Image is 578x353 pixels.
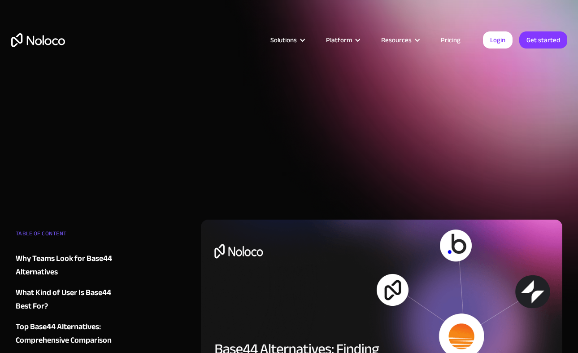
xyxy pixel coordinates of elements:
[16,252,124,279] a: Why Teams Look for Base44 Alternatives
[519,31,567,49] a: Get started
[16,320,124,347] a: Top Base44 Alternatives: Comprehensive Comparison
[370,34,430,46] div: Resources
[483,31,513,49] a: Login
[326,34,352,46] div: Platform
[259,34,315,46] div: Solutions
[315,34,370,46] div: Platform
[430,34,472,46] a: Pricing
[11,33,65,47] a: home
[16,286,124,313] a: What Kind of User Is Base44 Best For?
[270,34,297,46] div: Solutions
[381,34,412,46] div: Resources
[16,227,124,245] div: TABLE OF CONTENT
